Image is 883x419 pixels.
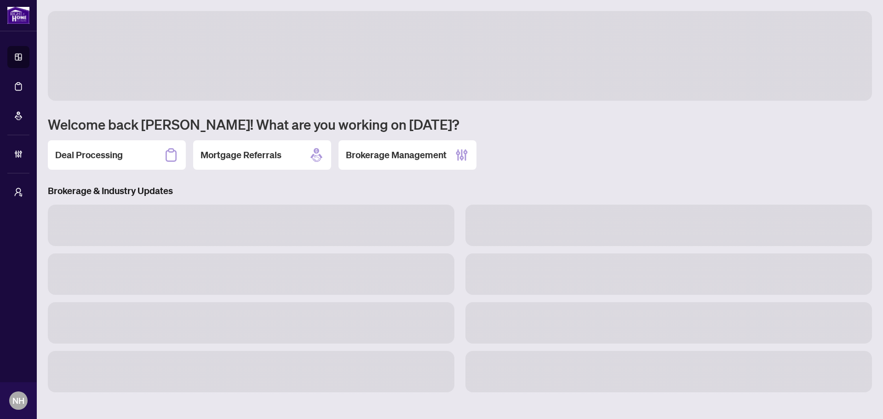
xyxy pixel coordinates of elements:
[48,115,872,133] h1: Welcome back [PERSON_NAME]! What are you working on [DATE]?
[55,149,123,161] h2: Deal Processing
[12,394,24,407] span: NH
[7,7,29,24] img: logo
[201,149,281,161] h2: Mortgage Referrals
[14,188,23,197] span: user-switch
[346,149,447,161] h2: Brokerage Management
[48,184,872,197] h3: Brokerage & Industry Updates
